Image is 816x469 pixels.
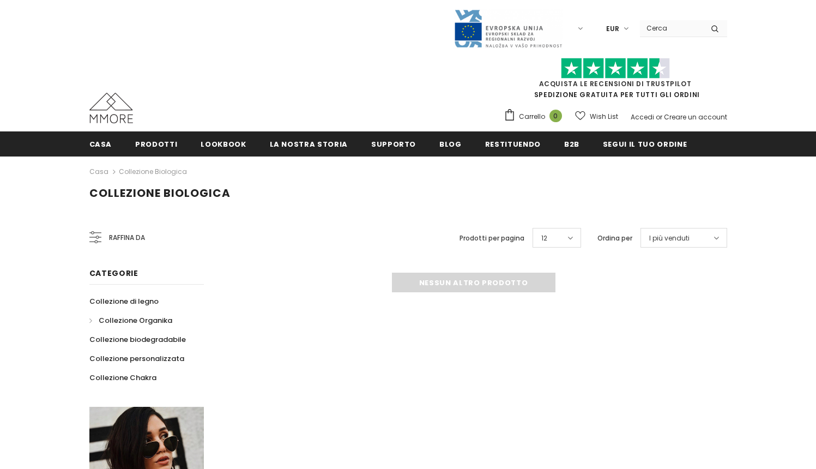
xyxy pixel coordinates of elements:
[649,233,690,244] span: I più venduti
[89,292,159,311] a: Collezione di legno
[119,167,187,176] a: Collezione biologica
[564,131,579,156] a: B2B
[439,139,462,149] span: Blog
[371,131,416,156] a: supporto
[89,372,156,383] span: Collezione Chakra
[504,63,727,99] span: SPEDIZIONE GRATUITA PER TUTTI GLI ORDINI
[631,112,654,122] a: Accedi
[561,58,670,79] img: Fidati di Pilot Stars
[603,139,687,149] span: Segui il tuo ordine
[541,233,547,244] span: 12
[371,139,416,149] span: supporto
[603,131,687,156] a: Segui il tuo ordine
[201,131,246,156] a: Lookbook
[89,165,108,178] a: Casa
[460,233,524,244] label: Prodotti per pagina
[89,334,186,345] span: Collezione biodegradabile
[89,93,133,123] img: Casi MMORE
[89,349,184,368] a: Collezione personalizzata
[89,353,184,364] span: Collezione personalizzata
[99,315,172,326] span: Collezione Organika
[89,139,112,149] span: Casa
[270,131,348,156] a: La nostra storia
[575,107,618,126] a: Wish List
[485,131,541,156] a: Restituendo
[89,330,186,349] a: Collezione biodegradabile
[135,131,177,156] a: Prodotti
[135,139,177,149] span: Prodotti
[564,139,579,149] span: B2B
[504,109,567,125] a: Carrello 0
[454,9,563,49] img: Javni Razpis
[270,139,348,149] span: La nostra storia
[109,232,145,244] span: Raffina da
[89,131,112,156] a: Casa
[597,233,632,244] label: Ordina per
[201,139,246,149] span: Lookbook
[454,23,563,33] a: Javni Razpis
[656,112,662,122] span: or
[89,185,231,201] span: Collezione biologica
[640,20,703,36] input: Search Site
[664,112,727,122] a: Creare un account
[539,79,692,88] a: Acquista le recensioni di TrustPilot
[519,111,545,122] span: Carrello
[89,296,159,306] span: Collezione di legno
[485,139,541,149] span: Restituendo
[549,110,562,122] span: 0
[89,368,156,387] a: Collezione Chakra
[89,311,172,330] a: Collezione Organika
[606,23,619,34] span: EUR
[89,268,138,279] span: Categorie
[439,131,462,156] a: Blog
[590,111,618,122] span: Wish List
